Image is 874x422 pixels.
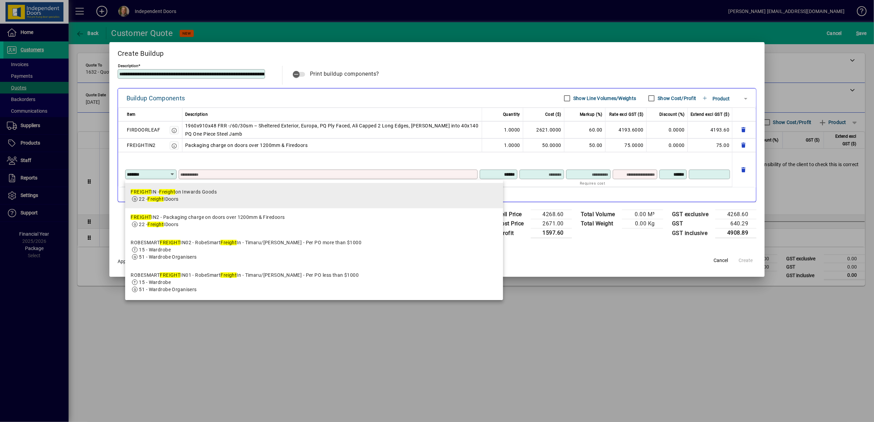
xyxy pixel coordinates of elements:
[131,272,359,279] div: ROBESMART IN01 - RobeSmart In - Timaru/[PERSON_NAME] - Per PO less than $1000
[609,110,644,119] span: Rate excl GST ($)
[531,219,572,228] td: 2671.00
[503,110,520,119] span: Quantity
[659,110,685,119] span: Discount (%)
[531,210,572,219] td: 4268.60
[182,121,482,138] td: 1960x910x48 FRR -/60/30sm – Sheltered Exterior, Europa, PQ Ply Faced, Ali Capped 2 Long Edges, [P...
[109,42,765,62] h2: Create Buildup
[622,210,663,219] td: 0.00 M³
[131,188,217,196] div: IN - on Inwards Goods
[577,219,622,228] td: Total Weight
[310,71,380,77] span: Print buildup components?
[220,272,237,278] em: Freight
[715,219,756,228] td: 640.29
[160,272,180,278] em: FREIGHT
[734,255,756,267] button: Create
[739,257,753,264] span: Create
[480,219,531,228] td: Total Cost Price
[669,219,716,228] td: GST
[131,214,285,221] div: IN2 - Packaging charge on doors over 1200mm & Firedoors
[127,126,160,134] div: FIRDOORLEAF
[220,240,237,245] em: Freight
[125,299,503,331] mat-option: FRES - Freight Southway
[139,196,178,202] span: 22 - IDoors
[577,210,622,219] td: Total Volume
[564,138,606,152] td: 50.00
[139,222,178,227] span: 22 - IDoors
[482,138,523,152] td: 1.0000
[185,110,208,119] span: Description
[622,219,663,228] td: 0.00 Kg
[669,210,716,219] td: GST exclusive
[572,95,636,102] label: Show Line Volumes/Weights
[147,222,164,227] em: Freight
[182,138,482,152] td: Packaging charge on doors over 1200mm & Firedoors
[125,183,503,208] mat-option: FREIGHTIN - Freight on Inwards Goods
[564,121,606,138] td: 60.00
[125,266,503,299] mat-option: ROBESMARTFREIGHTIN01 - RobeSmart Freight In - Timaru/Cromwell - Per PO less than $1000
[125,208,503,234] mat-option: FREIGHTIN2 - Packaging charge on doors over 1200mm & Firedoors
[482,121,523,138] td: 1.0000
[526,141,561,149] div: 50.0000
[714,257,728,264] span: Cancel
[160,240,180,245] em: FREIGHT
[147,196,164,202] em: Freight
[118,63,138,68] mat-label: Description
[139,287,197,292] span: 51 - Wardrobe Organisers
[647,121,688,138] td: 0.0000
[688,138,733,152] td: 75.00
[131,239,361,246] div: ROBESMART IN02 - RobeSmart In - Timaru/[PERSON_NAME] - Per PO more than $1000
[480,228,531,238] td: Gross Profit
[715,228,756,238] td: 4908.89
[526,126,561,134] div: 2621.0000
[691,110,730,119] span: Extend excl GST ($)
[656,95,696,102] label: Show Cost/Profit
[139,247,171,252] span: 15 - Wardrobe
[127,141,156,149] div: FREIGHTIN2
[139,280,171,285] span: 15 - Wardrobe
[647,138,688,152] td: 0.0000
[545,110,561,119] span: Cost ($)
[688,121,733,138] td: 4193.60
[159,189,175,195] em: Freight
[125,234,503,266] mat-option: ROBESMARTFREIGHTIN02 - RobeSmart Freight In - Timaru/Cromwell - Per PO more than $1000
[131,189,151,195] em: FREIGHT
[127,93,185,104] div: Buildup Components
[608,141,644,149] div: 75.0000
[118,259,130,264] span: Apply
[480,210,531,219] td: Total Sell Price
[531,228,572,238] td: 1597.60
[580,110,602,119] span: Markup (%)
[669,228,716,238] td: GST inclusive
[608,126,644,134] div: 4193.6000
[127,110,136,119] span: Item
[580,179,605,187] mat-hint: Requires cost
[715,210,756,219] td: 4268.60
[710,255,732,267] button: Cancel
[131,214,151,220] em: FREIGHT
[139,254,197,260] span: 51 - Wardrobe Organisers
